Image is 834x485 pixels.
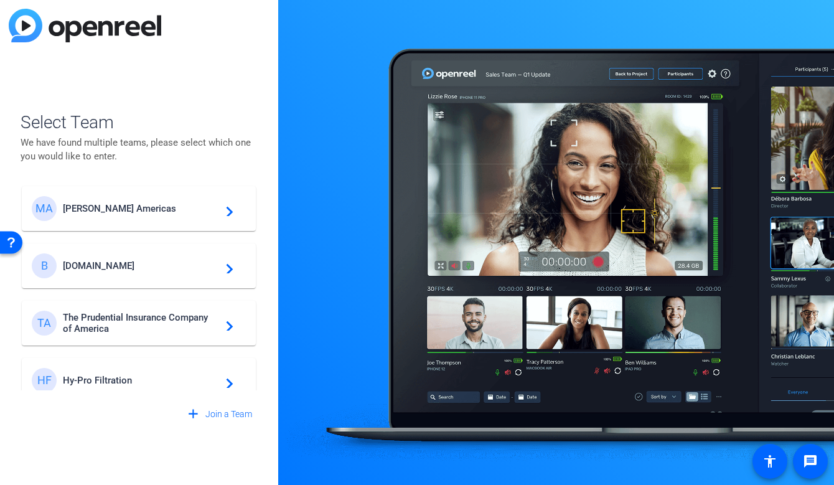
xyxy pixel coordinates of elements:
[32,253,57,278] div: B
[205,408,252,421] span: Join a Team
[63,203,218,214] span: [PERSON_NAME] Americas
[32,368,57,393] div: HF
[762,454,777,469] mat-icon: accessibility
[32,196,57,221] div: MA
[32,311,57,336] div: TA
[63,312,218,334] span: The Prudential Insurance Company of America
[63,375,218,386] span: Hy-Pro Filtration
[218,201,233,216] mat-icon: navigate_next
[218,258,233,273] mat-icon: navigate_next
[218,373,233,388] mat-icon: navigate_next
[803,454,818,469] mat-icon: message
[9,9,161,42] img: blue-gradient.svg
[21,110,257,136] span: Select Team
[63,260,218,271] span: [DOMAIN_NAME]
[21,136,257,163] p: We have found multiple teams, please select which one you would like to enter.
[218,316,233,331] mat-icon: navigate_next
[185,407,201,422] mat-icon: add
[180,403,258,425] button: Join a Team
